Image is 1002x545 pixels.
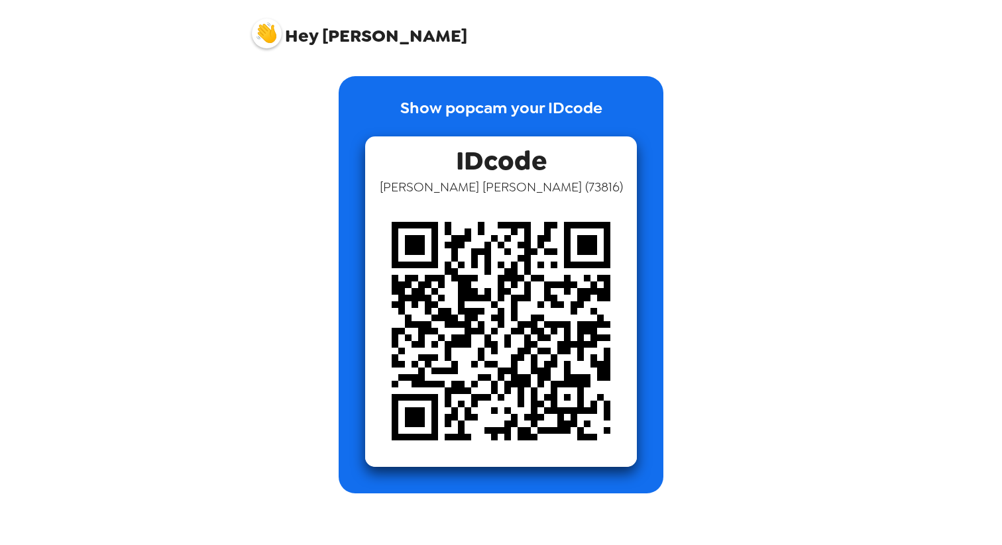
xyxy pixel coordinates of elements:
span: Hey [285,24,318,48]
img: profile pic [252,19,282,48]
span: [PERSON_NAME] [PERSON_NAME] ( 73816 ) [380,178,623,195]
img: qr code [365,195,637,467]
span: IDcode [456,136,547,178]
span: [PERSON_NAME] [252,12,467,45]
p: Show popcam your IDcode [400,96,602,136]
